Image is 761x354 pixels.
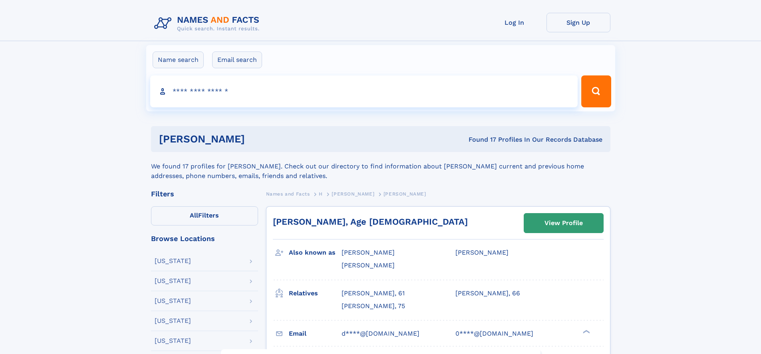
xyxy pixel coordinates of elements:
[273,217,468,227] a: [PERSON_NAME], Age [DEMOGRAPHIC_DATA]
[151,190,258,198] div: Filters
[151,152,610,181] div: We found 17 profiles for [PERSON_NAME]. Check out our directory to find information about [PERSON...
[266,189,310,199] a: Names and Facts
[190,212,198,219] span: All
[544,214,583,232] div: View Profile
[581,329,590,334] div: ❯
[546,13,610,32] a: Sign Up
[155,258,191,264] div: [US_STATE]
[383,191,426,197] span: [PERSON_NAME]
[524,214,603,233] a: View Profile
[289,287,342,300] h3: Relatives
[155,298,191,304] div: [US_STATE]
[150,75,578,107] input: search input
[155,278,191,284] div: [US_STATE]
[332,189,374,199] a: [PERSON_NAME]
[159,134,357,144] h1: [PERSON_NAME]
[212,51,262,68] label: Email search
[581,75,611,107] button: Search Button
[289,246,342,259] h3: Also known as
[151,206,258,225] label: Filters
[155,338,191,344] div: [US_STATE]
[455,249,509,256] span: [PERSON_NAME]
[342,302,405,310] a: [PERSON_NAME], 75
[319,189,323,199] a: H
[332,191,374,197] span: [PERSON_NAME]
[319,191,323,197] span: H
[153,51,204,68] label: Name search
[151,13,266,34] img: Logo Names and Facts
[342,249,395,256] span: [PERSON_NAME]
[342,261,395,269] span: [PERSON_NAME]
[151,235,258,242] div: Browse Locations
[155,318,191,324] div: [US_STATE]
[483,13,546,32] a: Log In
[342,289,405,298] a: [PERSON_NAME], 61
[455,289,520,298] a: [PERSON_NAME], 66
[357,135,602,144] div: Found 17 Profiles In Our Records Database
[289,327,342,340] h3: Email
